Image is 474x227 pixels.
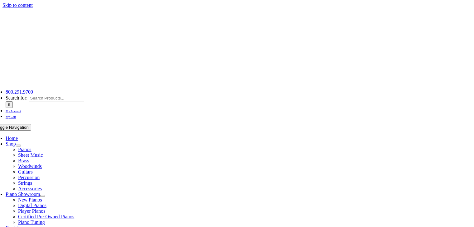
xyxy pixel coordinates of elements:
a: Player Pianos [18,208,45,214]
a: Piano Showroom [6,192,40,197]
a: Guitars [18,169,33,174]
span: My Account [6,109,21,113]
input: Search Products... [29,95,84,101]
a: Skip to content [2,2,33,8]
a: My Cart [6,113,16,119]
a: Accessories [18,186,42,191]
a: New Pianos [18,197,42,202]
a: Pianos [18,147,31,152]
a: Strings [18,180,32,186]
button: Open submenu of Piano Showroom [40,195,45,197]
a: Brass [18,158,29,163]
a: Percussion [18,175,40,180]
a: Sheet Music [18,152,43,158]
a: My Account [6,108,21,113]
a: Piano Tuning [18,220,45,225]
a: Certified Pre-Owned Pianos [18,214,74,219]
span: My Cart [6,115,16,118]
a: Shop [6,141,16,146]
input: Search [6,101,13,108]
a: 800.291.9700 [6,89,33,95]
button: Open submenu of Shop [16,145,21,146]
a: Digital Pianos [18,203,46,208]
a: Home [6,136,18,141]
span: Search for: [6,95,28,100]
a: Woodwinds [18,164,42,169]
